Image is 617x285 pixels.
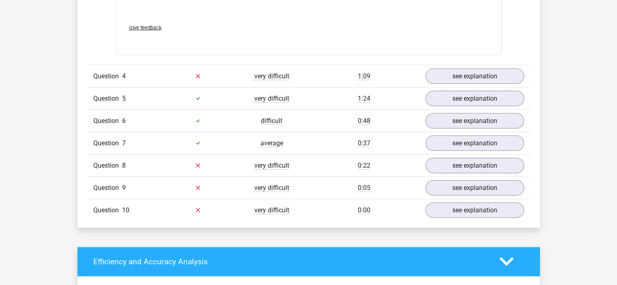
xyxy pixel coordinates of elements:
[122,139,126,147] span: 7
[254,162,289,170] span: very difficult
[254,72,289,80] span: very difficult
[358,139,370,147] span: 0:37
[254,184,289,192] span: very difficult
[358,95,370,103] span: 1:24
[122,95,126,102] span: 5
[93,116,122,126] span: Question
[93,183,122,193] span: Question
[426,203,524,218] a: see explanation
[93,257,487,266] h4: Efficiency and Accuracy Analysis
[93,94,122,104] span: Question
[122,117,126,125] span: 6
[358,72,370,80] span: 1:09
[129,25,161,31] span: Give feedback
[426,136,524,151] a: see explanation
[358,206,370,214] span: 0:00
[261,117,282,125] span: difficult
[122,162,126,169] span: 8
[122,206,129,214] span: 10
[93,205,122,215] span: Question
[426,180,524,196] a: see explanation
[122,184,126,192] span: 9
[93,161,122,171] span: Question
[93,138,122,148] span: Question
[358,162,370,170] span: 0:22
[358,184,370,192] span: 0:05
[426,91,524,106] a: see explanation
[426,69,524,84] a: see explanation
[122,72,126,80] span: 4
[254,206,289,214] span: very difficult
[254,95,289,103] span: very difficult
[93,71,122,81] span: Question
[260,139,283,147] span: average
[358,117,370,125] span: 0:48
[426,113,524,129] a: see explanation
[426,158,524,173] a: see explanation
